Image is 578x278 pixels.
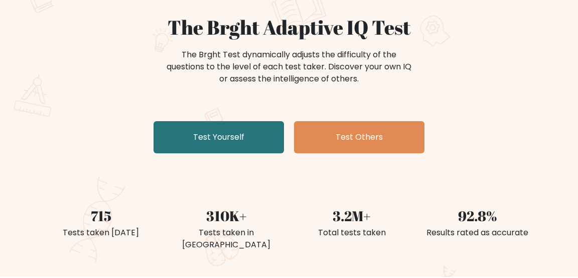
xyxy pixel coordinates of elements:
div: Tests taken in [GEOGRAPHIC_DATA] [170,227,283,251]
div: Tests taken [DATE] [44,227,158,239]
div: 715 [44,206,158,227]
div: The Brght Test dynamically adjusts the difficulty of the questions to the level of each test take... [164,49,414,85]
div: 92.8% [420,206,534,227]
div: 310K+ [170,206,283,227]
a: Test Others [294,121,424,153]
div: Total tests taken [295,227,408,239]
div: 3.2M+ [295,206,408,227]
div: Results rated as accurate [420,227,534,239]
h1: The Brght Adaptive IQ Test [44,15,534,39]
a: Test Yourself [154,121,284,153]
